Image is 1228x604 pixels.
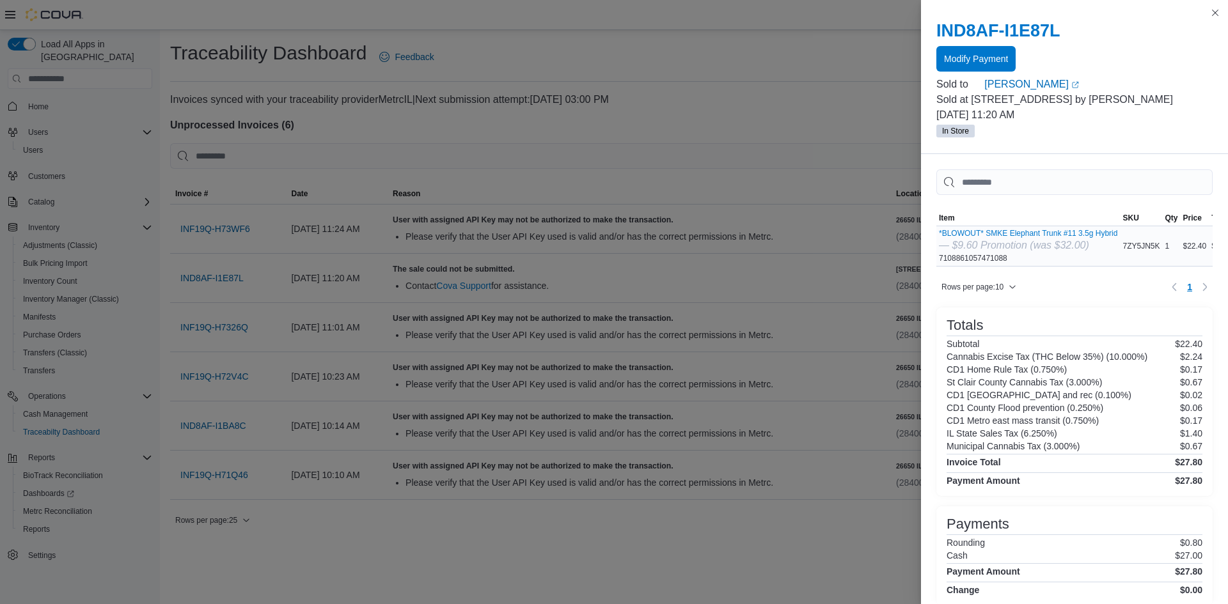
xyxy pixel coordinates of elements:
[939,229,1117,263] div: 7108861057471088
[1182,277,1197,297] ul: Pagination for table: MemoryTable from EuiInMemoryTable
[1180,364,1202,375] p: $0.17
[947,377,1102,387] h6: St Clair County Cannabis Tax (3.000%)
[1163,210,1181,226] button: Qty
[1071,81,1079,89] svg: External link
[944,52,1008,65] span: Modify Payment
[942,125,969,137] span: In Store
[1180,403,1202,413] p: $0.06
[947,550,968,561] h6: Cash
[936,77,982,92] div: Sold to
[1180,428,1202,438] p: $1.40
[1187,281,1192,293] span: 1
[1167,277,1213,297] nav: Pagination for table: MemoryTable from EuiInMemoryTable
[936,46,1016,72] button: Modify Payment
[1122,213,1138,223] span: SKU
[1180,441,1202,451] p: $0.67
[936,169,1213,195] input: This is a search bar. As you type, the results lower in the page will automatically filter.
[941,282,1004,292] span: Rows per page : 10
[939,229,1117,238] button: *BLOWOUT* SMKE Elephant Trunk #11 3.5g Hybrid
[936,125,975,137] span: In Store
[1165,213,1178,223] span: Qty
[947,538,985,548] h6: Rounding
[947,566,1020,577] h4: Payment Amount
[947,585,979,595] h4: Change
[1180,377,1202,387] p: $0.67
[936,20,1213,41] h2: IND8AF-I1E87L
[1122,241,1160,251] span: 7ZY5JN5K
[1182,277,1197,297] button: Page 1 of 1
[1175,457,1202,467] h4: $27.80
[947,390,1131,400] h6: CD1 [GEOGRAPHIC_DATA] and rec (0.100%)
[1180,352,1202,362] p: $2.24
[936,107,1213,123] p: [DATE] 11:20 AM
[947,441,1080,451] h6: Municipal Cannabis Tax (3.000%)
[947,352,1147,362] h6: Cannabis Excise Tax (THC Below 35%) (10.000%)
[1180,538,1202,548] p: $0.80
[1180,390,1202,400] p: $0.02
[1175,550,1202,561] p: $27.00
[947,318,983,333] h3: Totals
[984,77,1213,92] a: [PERSON_NAME]External link
[939,213,955,223] span: Item
[936,92,1213,107] p: Sold at [STREET_ADDRESS] by [PERSON_NAME]
[936,279,1021,295] button: Rows per page:10
[947,516,1009,532] h3: Payments
[1175,339,1202,349] p: $22.40
[1183,213,1202,223] span: Price
[947,428,1057,438] h6: IL State Sales Tax (6.250%)
[947,339,979,349] h6: Subtotal
[939,238,1117,253] div: — $9.60 Promotion (was $32.00)
[947,415,1099,426] h6: CD1 Metro east mass transit (0.750%)
[1181,210,1209,226] button: Price
[1197,279,1213,295] button: Next page
[947,476,1020,486] h4: Payment Amount
[1163,238,1181,254] div: 1
[947,364,1067,375] h6: CD1 Home Rule Tax (0.750%)
[1167,279,1182,295] button: Previous page
[1180,585,1202,595] h4: $0.00
[1180,415,1202,426] p: $0.17
[1208,5,1223,20] button: Close this dialog
[947,403,1103,413] h6: CD1 County Flood prevention (0.250%)
[1181,238,1209,254] div: $22.40
[1175,566,1202,577] h4: $27.80
[936,210,1120,226] button: Item
[1120,210,1162,226] button: SKU
[1175,476,1202,486] h4: $27.80
[947,457,1001,467] h4: Invoice Total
